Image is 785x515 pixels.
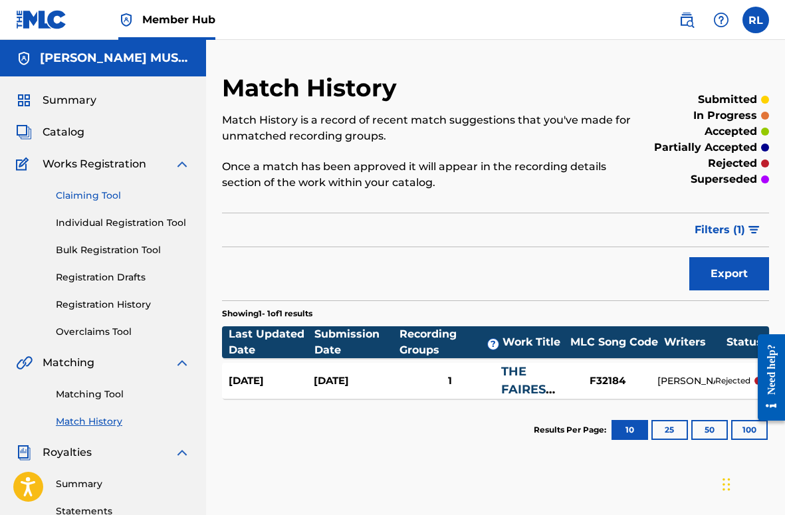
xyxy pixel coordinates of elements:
span: Filters ( 1 ) [695,222,745,238]
p: Showing 1 - 1 of 1 results [222,308,312,320]
a: Public Search [673,7,700,33]
img: Royalties [16,445,32,461]
a: Registration History [56,298,190,312]
a: Bulk Registration Tool [56,243,190,257]
span: Royalties [43,445,92,461]
button: Export [689,257,769,290]
h2: Match History [222,73,403,103]
p: accepted [705,124,757,140]
div: Last Updated Date [229,326,314,358]
a: Registration Drafts [56,270,190,284]
p: rejected [715,375,750,387]
div: MLC Song Code [564,334,664,350]
img: Accounts [16,51,32,66]
h5: LOMBARDO MUSIC PUBLICATIONS [40,51,190,66]
p: Results Per Page: [534,424,610,436]
a: SummarySummary [16,92,96,108]
img: filter [748,226,760,234]
div: User Menu [742,7,769,33]
p: Match History is a record of recent match suggestions that you've made for unmatched recording gr... [222,112,643,144]
div: Submission Date [314,326,400,358]
span: Member Hub [142,12,215,27]
img: Catalog [16,124,32,140]
div: Help [708,7,734,33]
p: partially accepted [654,140,757,155]
p: superseded [691,171,757,187]
span: Matching [43,355,94,371]
div: [PERSON_NAME] [657,374,715,388]
a: CatalogCatalog [16,124,84,140]
img: expand [174,156,190,172]
a: Summary [56,477,190,491]
span: Summary [43,92,96,108]
img: MLC Logo [16,10,67,29]
div: Status [727,334,762,350]
img: Summary [16,92,32,108]
iframe: Chat Widget [719,451,785,515]
button: 100 [731,420,768,440]
div: Drag [723,464,730,504]
a: Claiming Tool [56,189,190,203]
img: Top Rightsholder [118,12,134,28]
div: 1 [399,373,501,389]
a: Matching Tool [56,387,190,401]
span: ? [488,339,499,350]
iframe: Resource Center [748,321,785,435]
div: Work Title [503,334,564,350]
span: Catalog [43,124,84,140]
button: 25 [651,420,688,440]
p: in progress [693,108,757,124]
a: Individual Registration Tool [56,216,190,230]
a: Match History [56,415,190,429]
div: Recording Groups [399,326,502,358]
img: Matching [16,355,33,371]
button: 10 [612,420,648,440]
p: Once a match has been approved it will appear in the recording details section of the work within... [222,159,643,191]
img: expand [174,445,190,461]
img: Works Registration [16,156,33,172]
span: Works Registration [43,156,146,172]
img: expand [174,355,190,371]
button: 50 [691,420,728,440]
a: Overclaims Tool [56,325,190,339]
div: Writers [664,334,727,350]
button: Filters (1) [687,213,769,247]
div: [DATE] [229,373,314,389]
a: THE FAIREST OF THE FAIR [501,364,553,433]
p: submitted [698,92,757,108]
div: F32184 [558,373,657,389]
div: [DATE] [314,373,399,389]
img: help [713,12,729,28]
p: rejected [708,155,757,171]
img: search [679,12,695,28]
